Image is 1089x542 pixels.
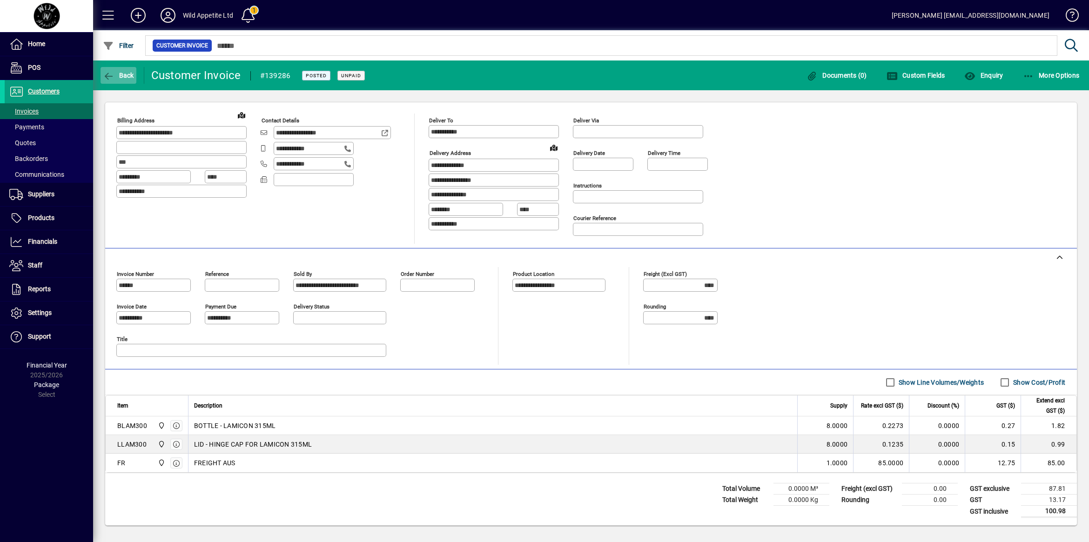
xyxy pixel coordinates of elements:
a: Financials [5,230,93,254]
mat-label: Freight (excl GST) [644,271,687,277]
a: Knowledge Base [1059,2,1077,32]
button: Custom Fields [884,67,948,84]
mat-label: Delivery time [648,150,680,156]
a: View on map [546,140,561,155]
a: Support [5,325,93,348]
div: 0.1235 [859,440,903,449]
span: Custom Fields [887,72,945,79]
td: Total Volume [718,483,773,495]
span: Invoices [9,107,39,115]
td: 85.00 [1021,454,1076,472]
span: Package [34,381,59,388]
a: Quotes [5,135,93,151]
button: Documents (0) [804,67,869,84]
span: Discount (%) [928,401,959,411]
td: 1.82 [1021,416,1076,435]
td: GST [965,495,1021,506]
mat-label: Instructions [573,182,602,189]
button: More Options [1021,67,1082,84]
div: FR [117,458,126,468]
td: 0.0000 M³ [773,483,829,495]
mat-label: Courier Reference [573,215,616,221]
mat-label: Deliver via [573,117,599,124]
span: Wild Appetite Ltd [155,458,166,468]
span: Settings [28,309,52,316]
span: Financial Year [27,361,67,369]
span: Unpaid [341,73,361,79]
a: View on map [234,107,249,122]
td: 13.17 [1021,495,1077,506]
a: Suppliers [5,183,93,206]
span: Description [194,401,222,411]
span: Products [28,214,54,221]
span: Support [28,333,51,340]
span: 1.0000 [827,458,848,468]
span: Back [103,72,134,79]
span: FREIGHT AUS [194,458,235,468]
td: 0.00 [902,495,958,506]
button: Back [101,67,136,84]
div: #139286 [260,68,291,83]
span: Backorders [9,155,48,162]
a: Backorders [5,151,93,167]
span: Documents (0) [807,72,867,79]
span: Item [117,401,128,411]
button: Enquiry [962,67,1005,84]
td: Freight (excl GST) [837,483,902,495]
span: Payments [9,123,44,131]
a: Communications [5,167,93,182]
mat-label: Product location [513,271,554,277]
a: Invoices [5,103,93,119]
span: More Options [1023,72,1080,79]
mat-label: Payment due [205,303,236,310]
span: Financials [28,238,57,245]
span: Extend excl GST ($) [1027,395,1065,416]
td: 0.0000 [909,435,965,454]
app-page-header-button: Back [93,67,144,84]
span: Wild Appetite Ltd [155,421,166,431]
a: Settings [5,301,93,325]
span: Customer Invoice [156,41,208,50]
span: LID - HINGE CAP FOR LAMICON 315ML [194,440,312,449]
td: 100.98 [1021,506,1077,517]
span: Suppliers [28,190,54,198]
td: 0.0000 Kg [773,495,829,506]
mat-label: Invoice number [117,271,154,277]
td: 12.75 [965,454,1021,472]
button: Filter [101,37,136,54]
span: 8.0000 [827,440,848,449]
td: Total Weight [718,495,773,506]
div: [PERSON_NAME] [EMAIL_ADDRESS][DOMAIN_NAME] [892,8,1049,23]
mat-label: Rounding [644,303,666,310]
td: Rounding [837,495,902,506]
span: 8.0000 [827,421,848,430]
a: Products [5,207,93,230]
a: Home [5,33,93,56]
span: Wild Appetite Ltd [155,439,166,449]
td: GST inclusive [965,506,1021,517]
mat-label: Delivery date [573,150,605,156]
span: Reports [28,285,51,293]
td: 0.00 [902,483,958,495]
mat-label: Title [117,336,128,342]
span: Communications [9,171,64,178]
a: Staff [5,254,93,277]
span: GST ($) [996,401,1015,411]
span: POS [28,64,40,71]
button: Profile [153,7,183,24]
div: 85.0000 [859,458,903,468]
span: Posted [306,73,327,79]
td: 0.0000 [909,454,965,472]
mat-label: Order number [401,271,434,277]
button: Add [123,7,153,24]
a: POS [5,56,93,80]
a: Payments [5,119,93,135]
span: Rate excl GST ($) [861,401,903,411]
mat-label: Invoice date [117,303,147,310]
div: LLAM300 [117,440,147,449]
td: GST exclusive [965,483,1021,495]
span: Staff [28,261,42,269]
span: Enquiry [964,72,1003,79]
td: 0.15 [965,435,1021,454]
mat-label: Reference [205,271,229,277]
